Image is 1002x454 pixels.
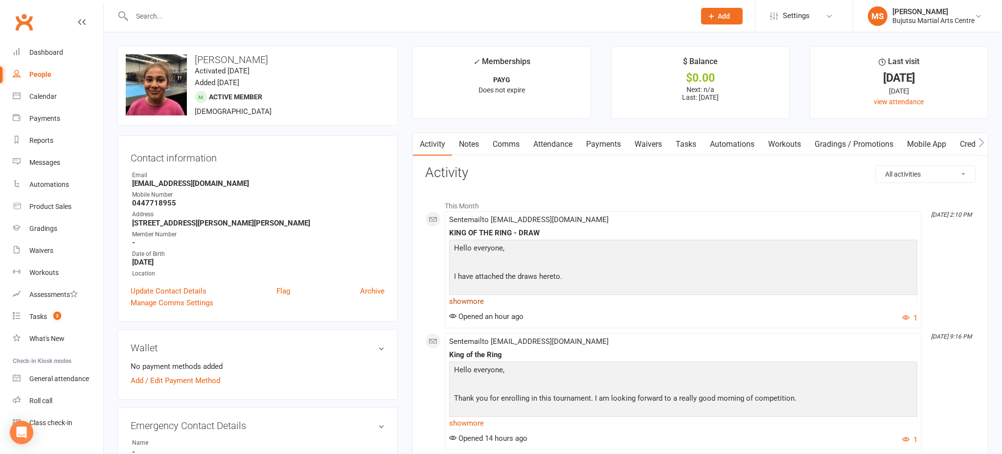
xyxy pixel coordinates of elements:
a: Product Sales [13,196,103,218]
span: Opened 14 hours ago [449,434,527,443]
div: Waivers [29,247,53,254]
a: Notes [452,133,486,156]
div: MS [868,6,888,26]
i: ✓ [473,57,479,67]
span: [DEMOGRAPHIC_DATA] [195,107,272,116]
a: Waivers [628,133,669,156]
a: Assessments [13,284,103,306]
button: 1 [902,312,917,324]
a: Activity [413,133,452,156]
div: [PERSON_NAME] [892,7,975,16]
p: I have attached the draws hereto. [452,271,915,285]
a: Mobile App [900,133,953,156]
a: show more [449,295,917,308]
a: Roll call [13,390,103,412]
strong: - [132,238,385,247]
input: Search... [129,9,689,23]
span: Add [718,12,730,20]
div: Email [132,171,385,180]
a: Gradings / Promotions [808,133,900,156]
div: KING OF THE RING - DRAW [449,229,917,237]
a: What's New [13,328,103,350]
div: $0.00 [620,73,780,83]
div: Payments [29,114,60,122]
strong: [EMAIL_ADDRESS][DOMAIN_NAME] [132,179,385,188]
div: Member Number [132,230,385,239]
div: Reports [29,136,53,144]
span: Sent email to [EMAIL_ADDRESS][DOMAIN_NAME] [449,337,609,346]
p: Next: n/a Last: [DATE] [620,86,780,101]
div: Calendar [29,92,57,100]
div: Gradings [29,225,57,232]
div: Dashboard [29,48,63,56]
div: Product Sales [29,203,71,210]
div: Messages [29,159,60,166]
time: Activated [DATE] [195,67,250,75]
p: Hello everyone, [452,364,915,378]
a: Add / Edit Payment Method [131,375,220,386]
a: Manage Comms Settings [131,297,213,309]
li: No payment methods added [131,361,385,372]
h3: Activity [425,165,976,181]
div: What's New [29,335,65,342]
strong: PAYG [493,76,510,84]
i: [DATE] 9:16 PM [931,333,972,340]
div: Bujutsu Martial Arts Centre [892,16,975,25]
a: General attendance kiosk mode [13,368,103,390]
button: 1 [902,434,917,446]
time: Added [DATE] [195,78,239,87]
h3: Emergency Contact Details [131,420,385,431]
a: Update Contact Details [131,285,206,297]
a: Comms [486,133,526,156]
a: Tasks [669,133,703,156]
i: [DATE] 2:10 PM [931,211,972,218]
a: Archive [360,285,385,297]
span: Does not expire [478,86,525,94]
a: Automations [13,174,103,196]
div: Open Intercom Messenger [10,421,33,444]
a: Attendance [526,133,579,156]
div: Memberships [473,55,530,73]
div: King of the Ring [449,351,917,359]
a: Automations [703,133,761,156]
a: show more [449,416,917,430]
li: This Month [425,196,976,211]
span: Active member [209,93,262,101]
div: General attendance [29,375,89,383]
button: Add [701,8,743,24]
div: Mobile Number [132,190,385,200]
div: Last visit [879,55,919,73]
a: Tasks 3 [13,306,103,328]
h3: Wallet [131,342,385,353]
a: Dashboard [13,42,103,64]
span: Sent email to [EMAIL_ADDRESS][DOMAIN_NAME] [449,215,609,224]
div: Address [132,210,385,219]
a: view attendance [874,98,924,106]
a: Gradings [13,218,103,240]
div: Tasks [29,313,47,320]
div: People [29,70,51,78]
div: Class check-in [29,419,72,427]
div: Workouts [29,269,59,276]
div: Name [132,438,213,448]
strong: [STREET_ADDRESS][PERSON_NAME][PERSON_NAME] [132,219,385,227]
div: Date of Birth [132,250,385,259]
a: Waivers [13,240,103,262]
strong: [DATE] [132,258,385,267]
div: Location [132,269,385,278]
a: Workouts [761,133,808,156]
a: Workouts [13,262,103,284]
a: Messages [13,152,103,174]
div: [DATE] [819,86,979,96]
a: Payments [13,108,103,130]
p: Hello everyone, [452,242,915,256]
a: Clubworx [12,10,36,34]
span: 3 [53,312,61,320]
a: Class kiosk mode [13,412,103,434]
a: Payments [579,133,628,156]
span: Opened an hour ago [449,312,524,321]
a: Calendar [13,86,103,108]
div: Roll call [29,397,52,405]
p: Thank you for enrolling in this tournament. I am looking forward to a really good morning of comp... [452,392,915,407]
div: Assessments [29,291,78,298]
